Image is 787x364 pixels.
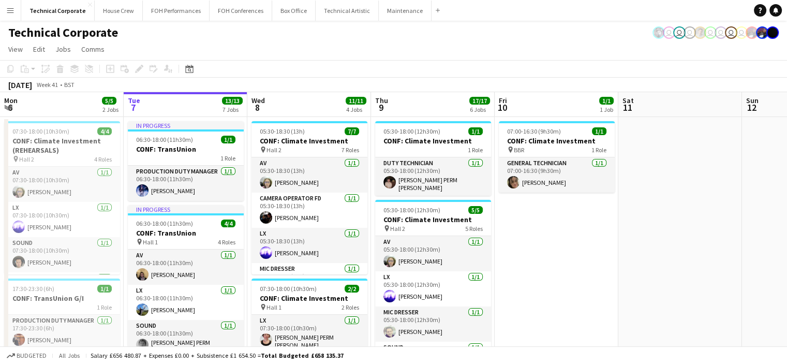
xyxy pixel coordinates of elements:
[251,263,367,298] app-card-role: Mic Dresser1/105:30-18:30 (13h)
[4,136,120,155] h3: CONF: Climate Investment (REHEARSALS)
[272,1,316,21] button: Box Office
[766,26,779,39] app-user-avatar: Gabrielle Barr
[375,200,491,353] app-job-card: 05:30-18:00 (12h30m)5/5CONF: Climate Investment Hall 25 RolesAV1/105:30-18:00 (12h30m)[PERSON_NAM...
[218,238,235,246] span: 4 Roles
[95,1,143,21] button: House Crew
[592,127,606,135] span: 1/1
[375,236,491,271] app-card-role: AV1/105:30-18:00 (12h30m)[PERSON_NAME]
[220,154,235,162] span: 1 Role
[470,106,489,113] div: 6 Jobs
[21,1,95,21] button: Technical Corporate
[4,121,120,274] app-job-card: 07:30-18:00 (10h30m)4/4CONF: Climate Investment (REHEARSALS) Hall 24 RolesAV1/107:30-18:00 (10h30...
[97,127,112,135] span: 4/4
[128,250,244,285] app-card-role: AV1/106:30-18:00 (11h30m)[PERSON_NAME]
[210,1,272,21] button: FOH Conferences
[375,96,388,105] span: Thu
[746,96,759,105] span: Sun
[652,26,665,39] app-user-avatar: Krisztian PERM Vass
[33,45,45,54] span: Edit
[346,97,366,105] span: 11/11
[514,146,524,154] span: BBR
[468,206,483,214] span: 5/5
[621,101,634,113] span: 11
[128,166,244,201] app-card-role: Production Duty Manager1/106:30-18:00 (11h30m)[PERSON_NAME]
[81,45,105,54] span: Comms
[499,121,615,193] app-job-card: 07:00-16:30 (9h30m)1/1CONF: Climate Investment BBR1 RoleGeneral Technician1/107:00-16:30 (9h30m)[...
[136,220,193,227] span: 06:30-18:00 (11h30m)
[251,315,367,353] app-card-role: LX1/107:30-18:00 (10h30m)[PERSON_NAME] PERM [PERSON_NAME]
[599,97,614,105] span: 1/1
[251,136,367,145] h3: CONF: Climate Investment
[4,315,120,350] app-card-role: Production Duty Manager1/117:30-23:30 (6h)[PERSON_NAME]
[261,352,344,359] span: Total Budgeted £658 135.37
[128,121,244,201] app-job-card: In progress06:30-18:00 (11h30m)1/1CONF: TransUnion1 RoleProduction Duty Manager1/106:30-18:00 (11...
[12,127,69,135] span: 07:30-18:00 (10h30m)
[375,215,491,224] h3: CONF: Climate Investment
[266,146,281,154] span: Hall 2
[251,121,367,274] app-job-card: 05:30-18:30 (13h)7/7CONF: Climate Investment Hall 27 RolesAV1/105:30-18:30 (13h)[PERSON_NAME]Came...
[4,237,120,272] app-card-role: Sound1/107:30-18:00 (10h30m)[PERSON_NAME]
[222,97,243,105] span: 13/13
[375,121,491,196] app-job-card: 05:30-18:00 (12h30m)1/1CONF: Climate Investment1 RoleDuty Technician1/105:30-18:00 (12h30m)[PERSO...
[4,279,120,350] app-job-card: 17:30-23:30 (6h)1/1CONF: TransUnion G/I1 RoleProduction Duty Manager1/117:30-23:30 (6h)[PERSON_NAME]
[673,26,686,39] app-user-avatar: Gloria Hamlyn
[128,285,244,320] app-card-role: LX1/106:30-18:00 (11h30m)[PERSON_NAME]
[102,106,118,113] div: 2 Jobs
[91,352,344,359] div: Salary £656 480.87 + Expenses £0.00 + Subsistence £1 654.50 =
[341,303,359,311] span: 2 Roles
[375,157,491,196] app-card-role: Duty Technician1/105:30-18:00 (12h30m)[PERSON_NAME] PERM [PERSON_NAME]
[126,101,140,113] span: 7
[57,352,82,359] span: All jobs
[128,205,244,358] div: In progress06:30-18:00 (11h30m)4/4CONF: TransUnion Hall 14 RolesAV1/106:30-18:00 (11h30m)[PERSON_...
[251,193,367,228] app-card-role: Camera Operator FD1/105:30-18:30 (13h)[PERSON_NAME]
[694,26,706,39] app-user-avatar: Tom PERM Jeyes
[468,146,483,154] span: 1 Role
[12,285,54,293] span: 17:30-23:30 (6h)
[345,285,359,293] span: 2/2
[136,136,193,143] span: 06:30-18:00 (11h30m)
[499,157,615,193] app-card-role: General Technician1/107:00-16:30 (9h30m)[PERSON_NAME]
[383,206,440,214] span: 05:30-18:00 (12h30m)
[663,26,675,39] app-user-avatar: Vaida Pikzirne
[469,97,490,105] span: 17/17
[4,42,27,56] a: View
[128,96,140,105] span: Tue
[745,101,759,113] span: 12
[8,80,32,90] div: [DATE]
[251,228,367,263] app-card-role: LX1/105:30-18:30 (13h)[PERSON_NAME]
[250,101,265,113] span: 8
[4,294,120,303] h3: CONF: TransUnion G/I
[497,101,507,113] span: 10
[251,157,367,193] app-card-role: AV1/105:30-18:30 (13h)[PERSON_NAME]
[375,307,491,342] app-card-role: Mic Dresser1/105:30-18:00 (12h30m)[PERSON_NAME]
[390,225,405,232] span: Hall 2
[77,42,109,56] a: Comms
[3,101,18,113] span: 6
[735,26,748,39] app-user-avatar: Liveforce Admin
[19,155,34,163] span: Hall 2
[143,1,210,21] button: FOH Performances
[221,220,235,227] span: 4/4
[600,106,613,113] div: 1 Job
[8,45,23,54] span: View
[468,127,483,135] span: 1/1
[379,1,432,21] button: Maintenance
[374,101,388,113] span: 9
[51,42,75,56] a: Jobs
[684,26,696,39] app-user-avatar: Visitor Services
[128,144,244,154] h3: CONF: TransUnion
[260,127,305,135] span: 05:30-18:30 (13h)
[341,146,359,154] span: 7 Roles
[756,26,768,39] app-user-avatar: Zubair PERM Dhalla
[715,26,727,39] app-user-avatar: Liveforce Admin
[17,352,47,359] span: Budgeted
[4,167,120,202] app-card-role: AV1/107:30-18:00 (10h30m)[PERSON_NAME]
[346,106,366,113] div: 4 Jobs
[251,96,265,105] span: Wed
[128,205,244,213] div: In progress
